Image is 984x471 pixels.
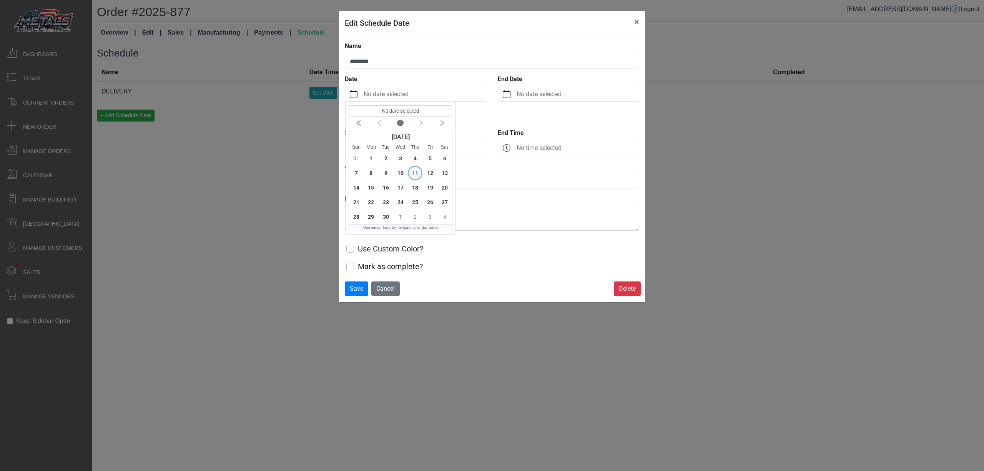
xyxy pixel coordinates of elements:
span: 28 [350,211,362,223]
strong: End Time [498,129,524,136]
div: Saturday, September 20, 2025 [437,180,452,195]
svg: chevron double left [356,120,362,127]
div: Monday, September 8, 2025 [364,166,378,180]
svg: clock [503,144,510,152]
div: Monday, September 15, 2025 [364,180,378,195]
span: 29 [365,211,377,223]
span: 17 [394,181,407,194]
span: 12 [424,167,436,179]
span: 14 [350,181,362,194]
div: Tuesday, September 2, 2025 [379,151,393,166]
div: Friday, September 5, 2025 [422,151,437,166]
button: Previous month [369,118,390,129]
span: 27 [439,196,451,208]
span: 10 [394,167,407,179]
div: Tuesday, September 23, 2025 [379,195,393,210]
span: 7 [350,167,362,179]
small: Sunday [349,143,364,151]
span: 11 [409,167,421,179]
div: Wednesday, September 17, 2025 [393,180,408,195]
button: Current month [390,118,411,129]
div: Thursday, September 18, 2025 [408,180,422,195]
div: [DATE] [349,131,452,143]
svg: calendar [503,90,510,98]
button: clock [498,141,515,155]
label: No time selected [515,141,639,155]
div: Friday, October 3, 2025 [422,210,437,224]
button: Close [628,11,645,33]
div: Monday, September 1, 2025 [364,151,378,166]
div: Wednesday, September 10, 2025 [393,166,408,180]
span: 16 [380,181,392,194]
svg: calendar [350,90,357,98]
button: calendar [345,87,362,101]
span: 23 [380,196,392,208]
span: 18 [409,181,421,194]
output: No date selected [349,105,452,117]
span: 4 [409,152,421,165]
div: Thursday, September 4, 2025 [408,151,422,166]
span: 1 [365,152,377,165]
div: Use cursor keys to navigate calendar dates [349,225,452,230]
span: 19 [424,181,436,194]
div: Sunday, September 21, 2025 [349,195,364,210]
span: 2 [380,152,392,165]
span: 22 [365,196,377,208]
div: Monday, September 22, 2025 [364,195,378,210]
div: Sunday, September 14, 2025 [349,180,364,195]
span: 4 [439,211,451,223]
label: Mark as complete? [358,261,423,272]
button: Cancel [371,281,400,296]
small: Monday [364,143,378,151]
span: Save [350,285,363,292]
strong: Memo [345,195,362,203]
span: 26 [424,196,436,208]
span: 1 [394,211,407,223]
span: 3 [394,152,407,165]
span: 21 [350,196,362,208]
span: 5 [424,152,436,165]
strong: End Date [498,75,522,83]
label: No date selected [362,87,486,101]
div: Friday, September 19, 2025 [422,180,437,195]
small: Tuesday [379,143,393,151]
strong: Date [345,75,357,83]
div: Thursday, October 2, 2025 [408,210,422,224]
small: Friday [422,143,437,151]
div: Saturday, October 4, 2025 [437,210,452,224]
div: Wednesday, September 24, 2025 [393,195,408,210]
button: Delete [614,281,641,296]
div: Monday, September 29, 2025 [364,210,378,224]
button: Next month [411,118,432,129]
svg: circle fill [397,120,404,127]
span: 13 [439,167,451,179]
div: Friday, September 26, 2025 [422,195,437,210]
button: calendar [498,87,515,101]
svg: chevron left [418,120,425,127]
small: Wednesday [393,143,408,151]
button: Previous year [349,118,369,129]
div: Wednesday, September 3, 2025 [393,151,408,166]
button: Save [345,281,368,296]
span: 25 [409,196,421,208]
div: Thursday, September 25, 2025 [408,195,422,210]
svg: chevron double left [439,120,445,127]
div: Saturday, September 6, 2025 [437,151,452,166]
label: Use Custom Color? [358,243,423,255]
strong: Assigned To [345,162,379,170]
small: Saturday [437,143,452,151]
strong: Start Time [345,129,374,136]
div: Tuesday, September 9, 2025 [379,166,393,180]
div: Saturday, September 27, 2025 [437,195,452,210]
div: Tuesday, September 30, 2025 [379,210,393,224]
div: Friday, September 12, 2025 [422,166,437,180]
span: 20 [439,181,451,194]
div: Thursday, September 11, 2025 (Today) [408,166,422,180]
span: 2 [409,211,421,223]
span: 6 [439,152,451,165]
span: 24 [394,196,407,208]
div: Sunday, September 7, 2025 [349,166,364,180]
div: Wednesday, October 1, 2025 [393,210,408,224]
span: 3 [424,211,436,223]
div: Calendar navigation [349,118,452,129]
